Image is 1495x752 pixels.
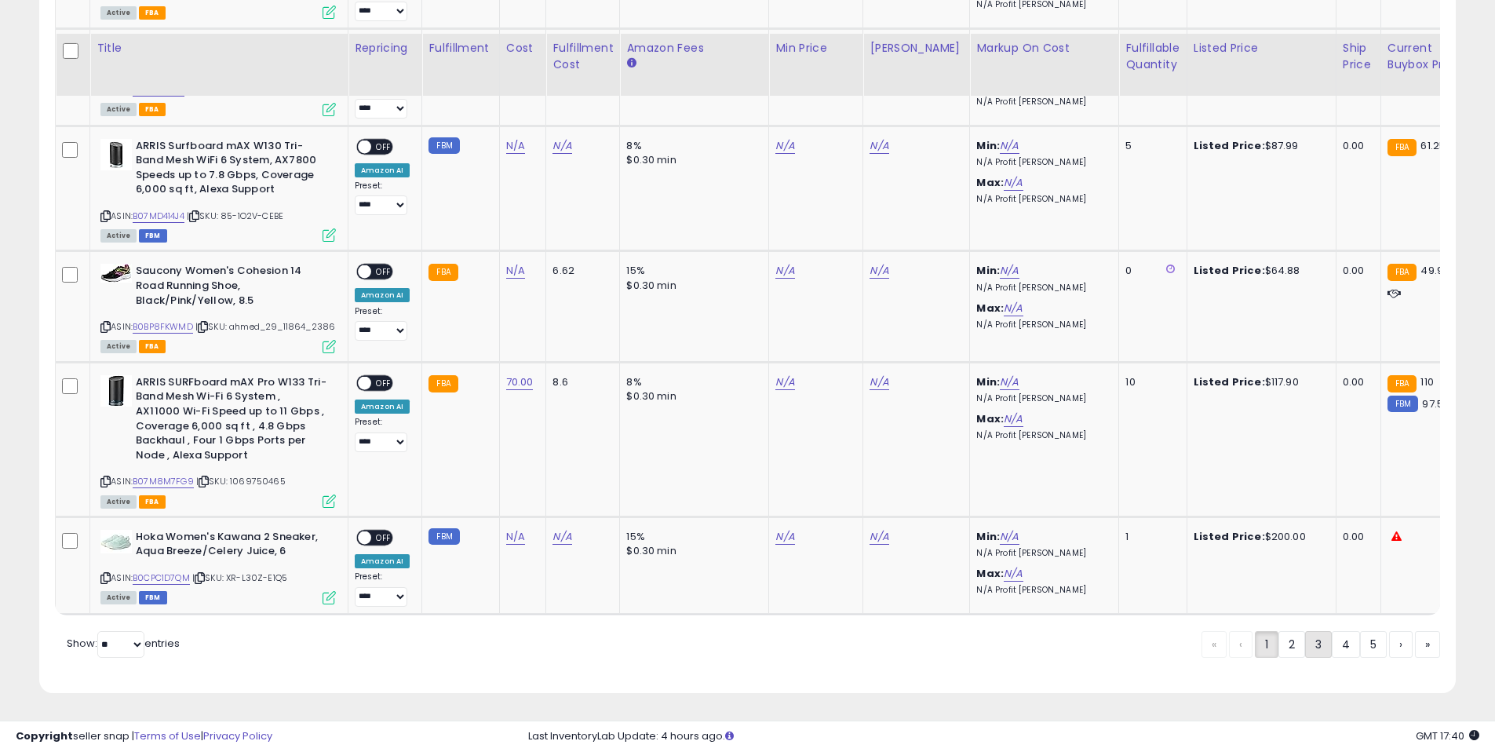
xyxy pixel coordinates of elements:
[136,139,326,201] b: ARRIS Surfboard mAX W130 Tri-Band Mesh WiFi 6 System, AX7800 Speeds up to 7.8 Gbps, Coverage 6,00...
[1194,138,1265,153] b: Listed Price:
[626,389,757,403] div: $0.30 min
[976,374,1000,389] b: Min:
[16,728,73,743] strong: Copyright
[1278,631,1305,658] a: 2
[552,264,607,278] div: 6.62
[775,529,794,545] a: N/A
[1425,637,1430,652] span: »
[870,40,963,57] div: [PERSON_NAME]
[1194,40,1329,57] div: Listed Price
[1125,530,1174,544] div: 1
[1255,631,1278,658] a: 1
[192,571,287,584] span: | SKU: XR-L30Z-E1Q5
[355,288,410,302] div: Amazon AI
[626,264,757,278] div: 15%
[1194,374,1265,389] b: Listed Price:
[1387,396,1418,412] small: FBM
[371,265,396,279] span: OFF
[100,42,336,115] div: ASIN:
[139,6,166,20] span: FBA
[196,475,286,487] span: | SKU: 1069750465
[139,591,167,604] span: FBM
[187,83,331,96] span: | SKU: ahmed_29_52878_2394
[139,340,166,353] span: FBA
[355,306,410,341] div: Preset:
[371,376,396,389] span: OFF
[1004,175,1023,191] a: N/A
[1125,375,1174,389] div: 10
[428,40,492,57] div: Fulfillment
[1343,375,1369,389] div: 0.00
[355,181,410,216] div: Preset:
[552,529,571,545] a: N/A
[355,83,410,119] div: Preset:
[371,531,396,544] span: OFF
[428,528,459,545] small: FBM
[506,529,525,545] a: N/A
[1004,301,1023,316] a: N/A
[100,591,137,604] span: All listings currently available for purchase on Amazon
[1125,40,1180,73] div: Fulfillable Quantity
[976,194,1107,205] p: N/A Profit [PERSON_NAME]
[626,153,757,167] div: $0.30 min
[976,283,1107,294] p: N/A Profit [PERSON_NAME]
[187,210,283,222] span: | SKU: 85-1O2V-CEBE
[626,544,757,558] div: $0.30 min
[195,320,335,333] span: | SKU: ahmed_29_11864_2386
[976,263,1000,278] b: Min:
[1000,263,1019,279] a: N/A
[355,554,410,568] div: Amazon AI
[136,530,326,563] b: Hoka Women's Kawana 2 Sneaker, Aqua Breeze/Celery Juice, 6
[552,375,607,389] div: 8.6
[355,163,410,177] div: Amazon AI
[428,375,458,392] small: FBA
[1004,566,1023,582] a: N/A
[976,40,1112,57] div: Markup on Cost
[1387,40,1468,73] div: Current Buybox Price
[976,319,1107,330] p: N/A Profit [PERSON_NAME]
[626,57,636,71] small: Amazon Fees.
[870,529,888,545] a: N/A
[626,139,757,153] div: 8%
[67,636,180,651] span: Show: entries
[528,729,1479,744] div: Last InventoryLab Update: 4 hours ago.
[1194,263,1265,278] b: Listed Price:
[1194,529,1265,544] b: Listed Price:
[626,279,757,293] div: $0.30 min
[139,103,166,116] span: FBA
[976,430,1107,441] p: N/A Profit [PERSON_NAME]
[100,139,132,170] img: 314f3ESDAYL._SL40_.jpg
[976,138,1000,153] b: Min:
[100,6,137,20] span: All listings currently available for purchase on Amazon
[976,548,1107,559] p: N/A Profit [PERSON_NAME]
[1125,139,1174,153] div: 5
[100,229,137,243] span: All listings currently available for purchase on Amazon
[626,530,757,544] div: 15%
[1420,374,1433,389] span: 110
[1194,264,1324,278] div: $64.88
[100,495,137,509] span: All listings currently available for purchase on Amazon
[1004,411,1023,427] a: N/A
[100,340,137,353] span: All listings currently available for purchase on Amazon
[355,571,410,607] div: Preset:
[976,411,1004,426] b: Max:
[775,138,794,154] a: N/A
[100,103,137,116] span: All listings currently available for purchase on Amazon
[1422,396,1449,411] span: 97.58
[1343,40,1374,73] div: Ship Price
[1194,530,1324,544] div: $200.00
[1387,375,1417,392] small: FBA
[506,263,525,279] a: N/A
[134,728,201,743] a: Terms of Use
[552,138,571,154] a: N/A
[100,139,336,241] div: ASIN:
[355,400,410,414] div: Amazon AI
[100,264,132,283] img: 41C3ifztNuL._SL40_.jpg
[97,40,341,57] div: Title
[100,264,336,351] div: ASIN:
[775,263,794,279] a: N/A
[139,495,166,509] span: FBA
[552,40,613,73] div: Fulfillment Cost
[16,729,272,744] div: seller snap | |
[1000,138,1019,154] a: N/A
